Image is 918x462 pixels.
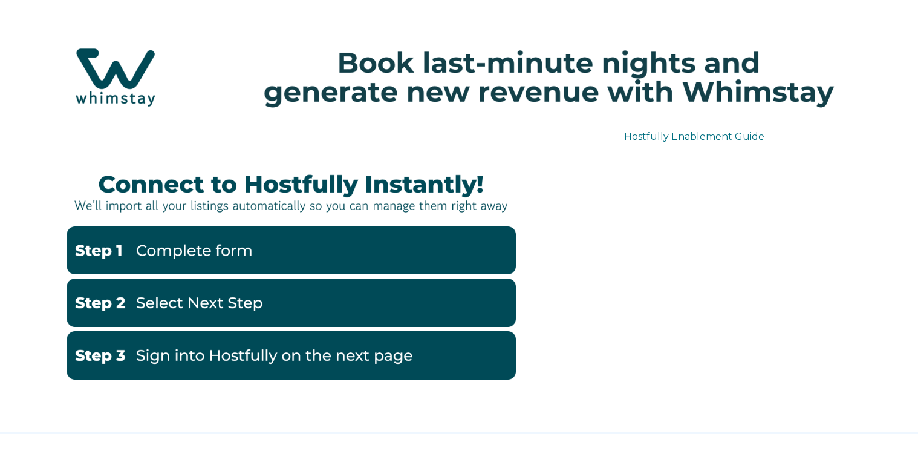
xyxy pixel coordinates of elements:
img: Hostfully 2-1 [66,279,516,327]
img: Hostfully Banner [66,162,516,223]
img: Hostfully 1-1 [66,226,516,274]
img: Hubspot header for SSOB (4) [12,30,906,125]
img: Hostfully 3-2 [66,331,516,380]
a: Hostfully Enablement Guide [624,131,764,142]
